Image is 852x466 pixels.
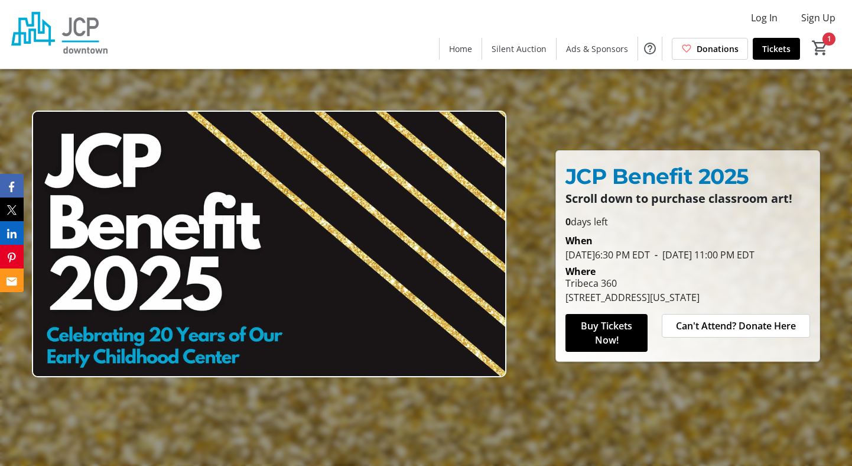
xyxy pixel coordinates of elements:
[565,215,571,228] span: 0
[565,290,700,305] div: [STREET_ADDRESS][US_STATE]
[565,234,593,248] div: When
[482,38,556,60] a: Silent Auction
[565,248,650,261] span: [DATE] 6:30 PM EDT
[753,38,800,60] a: Tickets
[672,38,748,60] a: Donations
[762,43,791,55] span: Tickets
[580,319,634,347] span: Buy Tickets Now!
[566,43,628,55] span: Ads & Sponsors
[638,37,662,60] button: Help
[751,11,778,25] span: Log In
[557,38,638,60] a: Ads & Sponsors
[565,276,700,290] div: Tribeca 360
[565,215,811,229] p: days left
[565,163,749,189] span: JCP Benefit 2025
[565,314,648,352] button: Buy Tickets Now!
[801,11,835,25] span: Sign Up
[676,319,796,333] span: Can't Attend? Donate Here
[662,314,810,338] button: Can't Attend? Donate Here
[7,5,112,64] img: Jewish Community Project's Logo
[449,43,472,55] span: Home
[650,248,662,261] span: -
[440,38,482,60] a: Home
[650,248,755,261] span: [DATE] 11:00 PM EDT
[32,111,506,378] img: Campaign CTA Media Photo
[792,8,845,27] button: Sign Up
[697,43,739,55] span: Donations
[565,267,596,276] div: Where
[492,43,547,55] span: Silent Auction
[742,8,787,27] button: Log In
[809,37,831,59] button: Cart
[565,192,811,205] p: Scroll down to purchase classroom art!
